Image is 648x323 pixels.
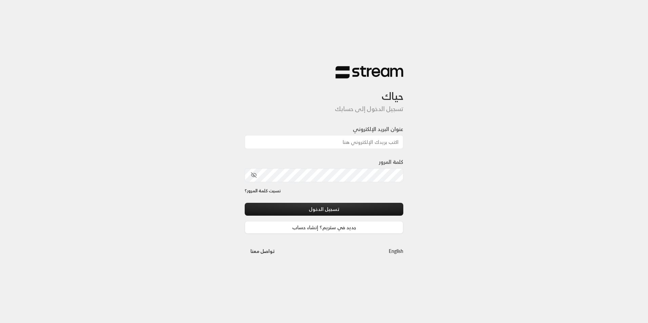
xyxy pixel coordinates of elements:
a: جديد في ستريم؟ إنشاء حساب [245,221,403,234]
h5: تسجيل الدخول إلى حسابك [245,105,403,113]
input: اكتب بريدك الإلكتروني هنا [245,135,403,149]
img: Stream Logo [336,66,403,79]
button: تسجيل الدخول [245,203,403,215]
a: نسيت كلمة المرور؟ [245,188,281,194]
button: toggle password visibility [248,169,260,181]
button: تواصل معنا [245,245,280,257]
h3: حياك [245,79,403,102]
a: تواصل معنا [245,247,280,255]
label: كلمة المرور [379,158,403,166]
label: عنوان البريد الإلكتروني [353,125,403,133]
a: English [389,245,403,257]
